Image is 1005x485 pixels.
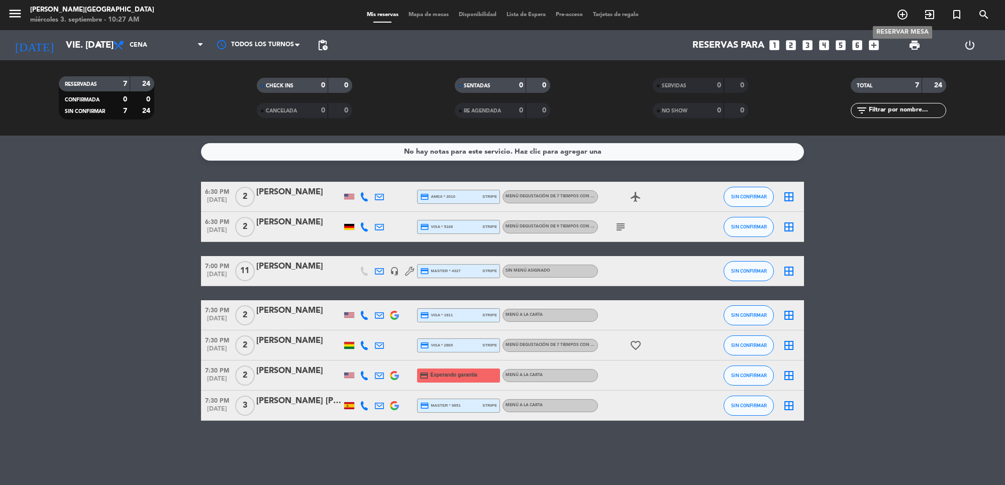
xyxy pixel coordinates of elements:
span: Menú degustación de 7 tiempos con maridaje [506,343,612,347]
span: SIN CONFIRMAR [731,268,767,274]
span: CANCELADA [266,108,297,113]
span: 7:30 PM [201,334,233,345]
span: stripe [482,193,497,200]
span: Menú a la carta [506,313,543,317]
i: add_box [867,39,880,52]
i: border_all [783,221,795,233]
i: power_settings_new [964,39,976,51]
strong: 7 [123,107,127,114]
strong: 0 [146,96,152,103]
strong: 0 [717,107,721,114]
button: SIN CONFIRMAR [724,366,774,386]
span: Mis reservas [362,12,404,18]
span: SIN CONFIRMAR [731,403,767,408]
i: border_all [783,191,795,203]
strong: 0 [321,82,325,89]
strong: 0 [344,107,350,114]
span: SIN CONFIRMAR [65,109,105,114]
span: print [909,39,921,51]
div: [PERSON_NAME] [256,186,342,199]
span: [DATE] [201,406,233,417]
strong: 24 [934,82,944,89]
div: No hay notas para este servicio. Haz clic para agregar una [404,146,601,158]
span: SIN CONFIRMAR [731,373,767,378]
i: border_all [783,309,795,321]
span: [DATE] [201,345,233,357]
span: CHECK INS [266,83,293,88]
span: [DATE] [201,197,233,208]
span: Menú degustación de 7 tiempos con maridaje [506,194,643,198]
strong: 0 [542,107,548,114]
strong: 0 [717,82,721,89]
div: [PERSON_NAME] [PERSON_NAME] [256,395,342,408]
strong: 0 [542,82,548,89]
span: NO SHOW [662,108,687,113]
i: looks_one [768,39,781,52]
strong: 0 [740,82,746,89]
span: amex * 2010 [420,192,455,201]
div: [PERSON_NAME][GEOGRAPHIC_DATA] [30,5,154,15]
span: 6:30 PM [201,185,233,197]
span: stripe [482,312,497,318]
button: SIN CONFIRMAR [724,261,774,281]
i: search [978,9,990,21]
span: stripe [482,268,497,274]
span: Lista de Espera [501,12,551,18]
i: filter_list [856,104,868,116]
span: visa * 1811 [420,311,453,320]
span: 6:30 PM [201,215,233,227]
button: SIN CONFIRMAR [724,217,774,237]
span: 7:00 PM [201,260,233,271]
i: arrow_drop_down [93,39,106,51]
span: visa * 5168 [420,222,453,231]
span: Esperando garantía [431,371,477,379]
i: credit_card [420,311,429,320]
span: master * 9851 [420,401,461,410]
span: SIN CONFIRMAR [731,312,767,318]
i: credit_card [420,267,429,276]
span: 7:30 PM [201,364,233,376]
i: border_all [783,370,795,382]
span: RE AGENDADA [464,108,501,113]
span: Disponibilidad [454,12,501,18]
i: border_all [783,339,795,351]
button: SIN CONFIRMAR [724,396,774,416]
i: credit_card [420,341,429,350]
button: menu [8,6,23,25]
img: google-logo.png [390,311,399,320]
div: [PERSON_NAME] [256,260,342,273]
span: CONFIRMADA [65,97,99,102]
span: [DATE] [201,376,233,387]
strong: 0 [519,107,523,114]
i: looks_5 [834,39,847,52]
img: google-logo.png [390,371,399,380]
i: subject [615,221,627,233]
div: [PERSON_NAME] [256,365,342,378]
i: exit_to_app [924,9,936,21]
span: 7:30 PM [201,304,233,315]
div: miércoles 3. septiembre - 10:27 AM [30,15,154,25]
span: Menú degustación de 9 tiempos con maridaje [506,224,643,228]
span: stripe [482,223,497,230]
strong: 7 [123,80,127,87]
span: visa * 2865 [420,341,453,350]
i: turned_in_not [951,9,963,21]
span: 2 [235,305,255,325]
i: looks_4 [818,39,831,52]
i: favorite_border [630,339,642,351]
span: SIN CONFIRMAR [731,194,767,199]
span: 2 [235,187,255,207]
span: RESERVADAS [65,82,97,87]
span: 3 [235,396,255,416]
span: Menú a la carta [506,403,543,407]
i: headset_mic [390,267,399,276]
span: TOTAL [857,83,872,88]
span: stripe [482,342,497,348]
span: [DATE] [201,315,233,327]
strong: 0 [519,82,523,89]
i: looks_6 [851,39,864,52]
i: add_circle_outline [896,9,909,21]
div: LOG OUT [942,30,997,60]
i: menu [8,6,23,21]
strong: 0 [740,107,746,114]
